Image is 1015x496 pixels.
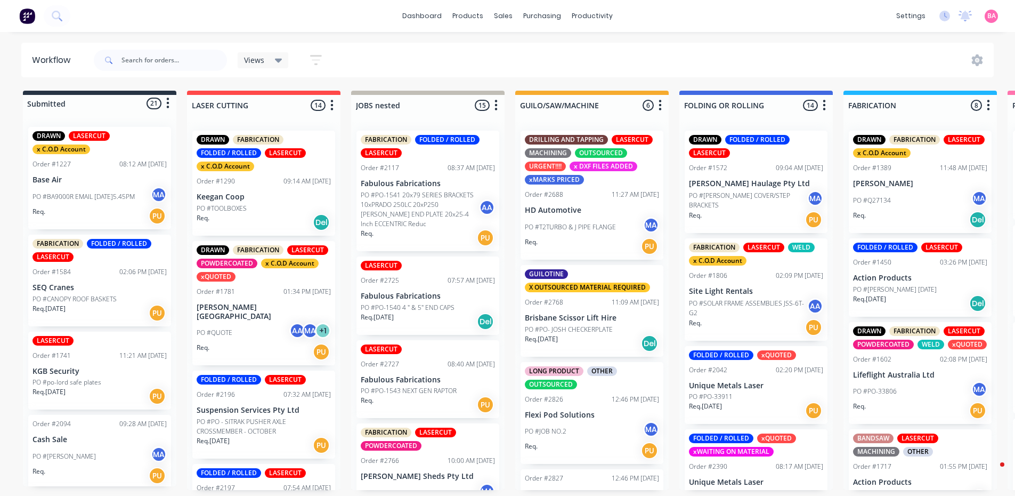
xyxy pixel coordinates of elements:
div: URGENT!!!! [525,162,566,171]
div: PU [149,207,166,225]
p: SEQ Cranes [33,283,167,292]
div: 03:26 PM [DATE] [940,258,987,267]
div: 09:28 AM [DATE] [119,419,167,429]
div: MA [151,446,167,462]
p: PO #TOOLBOXES [197,204,247,213]
div: FOLDED / ROLLED [415,135,480,145]
div: LASERCUT [361,148,402,158]
div: PU [477,229,494,246]
p: Fabulous Fabrications [361,292,495,301]
div: DRAWNFABRICATIONLASERCUTx C.O.D AccountOrder #138911:48 AM [DATE][PERSON_NAME]PO #Q27134MAReq.Del [849,131,992,233]
p: KGB Security [33,367,167,376]
div: FABRICATION [889,326,940,336]
span: BA [987,11,996,21]
div: x C.O.D Account [689,256,746,266]
div: MA [971,190,987,206]
div: POWDERCOATED [361,441,421,451]
div: xQUOTED [757,434,796,443]
div: PU [805,319,822,336]
div: MA [643,217,659,233]
div: DRAWN [197,245,229,255]
p: PO #po-lord safe plates [33,378,101,387]
div: 02:06 PM [DATE] [119,267,167,277]
div: 08:17 AM [DATE] [776,462,823,471]
div: FOLDED / ROLLED [197,468,261,478]
div: purchasing [518,8,566,24]
p: Unique Metals Laser [689,381,823,390]
div: 02:09 PM [DATE] [776,271,823,281]
div: 11:48 AM [DATE] [940,163,987,173]
div: 11:21 AM [DATE] [119,351,167,361]
div: + 1 [315,323,331,339]
div: Del [313,214,330,231]
p: Req. [361,229,373,238]
div: DRAWN [33,131,65,141]
div: x DXF FILES ADDED [570,162,637,171]
img: Factory [19,8,35,24]
div: DRAWN [853,326,886,336]
div: 07:57 AM [DATE] [448,276,495,285]
a: dashboard [397,8,447,24]
div: 07:32 AM [DATE] [283,390,331,399]
div: LASERCUT [743,243,784,252]
div: 09:14 AM [DATE] [283,177,331,186]
div: 08:37 AM [DATE] [448,163,495,173]
p: PO #QUOTE [197,328,232,338]
div: Order #2117 [361,163,399,173]
div: WELD [917,340,944,349]
p: PO #[PERSON_NAME] COVER/STEP BRACKETS [689,191,807,210]
p: Req. [197,213,209,223]
div: 07:54 AM [DATE] [283,483,331,493]
p: Req. [197,343,209,353]
p: Action Products [853,478,987,487]
div: PU [805,211,822,228]
div: GUILOTINEX OUTSOURCED MATERIAL REQUIREDOrder #276811:09 AM [DATE]Brisbane Scissor Lift HirePO #PO... [521,265,663,357]
div: 02:08 PM [DATE] [940,355,987,364]
div: FABRICATIONFOLDED / ROLLEDLASERCUTOrder #211708:37 AM [DATE]Fabulous FabricationsPO #PO-1541 20x7... [356,131,499,251]
p: Unique Metals Laser [689,478,823,487]
div: LASERCUT [689,148,730,158]
div: FABRICATION [889,135,940,145]
p: Base Air [33,175,167,185]
div: 08:12 AM [DATE] [119,159,167,169]
div: FOLDED / ROLLED [197,375,261,385]
div: Order #1572 [689,163,727,173]
div: PU [805,402,822,419]
div: POWDERCOATED [197,259,257,268]
div: Del [969,211,986,228]
div: Order #2725 [361,276,399,285]
div: DRAWN [197,135,229,145]
div: PU [149,305,166,322]
div: Order #2768 [525,298,563,307]
div: LASERCUT [897,434,938,443]
p: Fabulous Fabrications [361,375,495,385]
div: OUTSOURCED [525,380,577,389]
p: [PERSON_NAME][GEOGRAPHIC_DATA] [197,303,331,321]
p: PO #PO - SITRAK PUSHER AXLE CROSSMEMBER - OCTOBER [197,417,331,436]
p: Req. [DATE] [689,402,722,411]
div: xQUOTED [948,340,987,349]
div: Order #2042 [689,365,727,375]
div: X OUTSOURCED MATERIAL REQUIRED [525,283,650,292]
p: HD Automotive [525,206,659,215]
div: LASERCUTOrder #272708:40 AM [DATE]Fabulous FabricationsPO #PO-1543 NEXT GEN RAPTORReq.PU [356,340,499,419]
div: xWAITING ON MATERIAL [689,447,774,457]
div: DRAWNFABRICATIONLASERCUTPOWDERCOATEDx C.O.D AccountxQUOTEDOrder #178101:34 PM [DATE][PERSON_NAME]... [192,241,335,366]
div: 11:09 AM [DATE] [612,298,659,307]
p: Req. [33,467,45,476]
div: Order #2688 [525,190,563,199]
div: 09:04 AM [DATE] [776,163,823,173]
div: FABRICATION [361,135,411,145]
div: PU [313,437,330,454]
div: LASERCUT [361,261,402,270]
div: Order #2390 [689,462,727,471]
p: PO #[PERSON_NAME] [DATE] [853,285,937,294]
p: PO #CANOPY ROOF BASKETS [33,294,117,304]
p: PO #JOB NO.2 [525,427,566,436]
div: Order #1584 [33,267,71,277]
div: Del [641,335,658,352]
div: 10:00 AM [DATE] [448,456,495,466]
div: 01:34 PM [DATE] [283,287,331,297]
p: Req. [DATE] [853,294,886,304]
div: Order #2196 [197,390,235,399]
